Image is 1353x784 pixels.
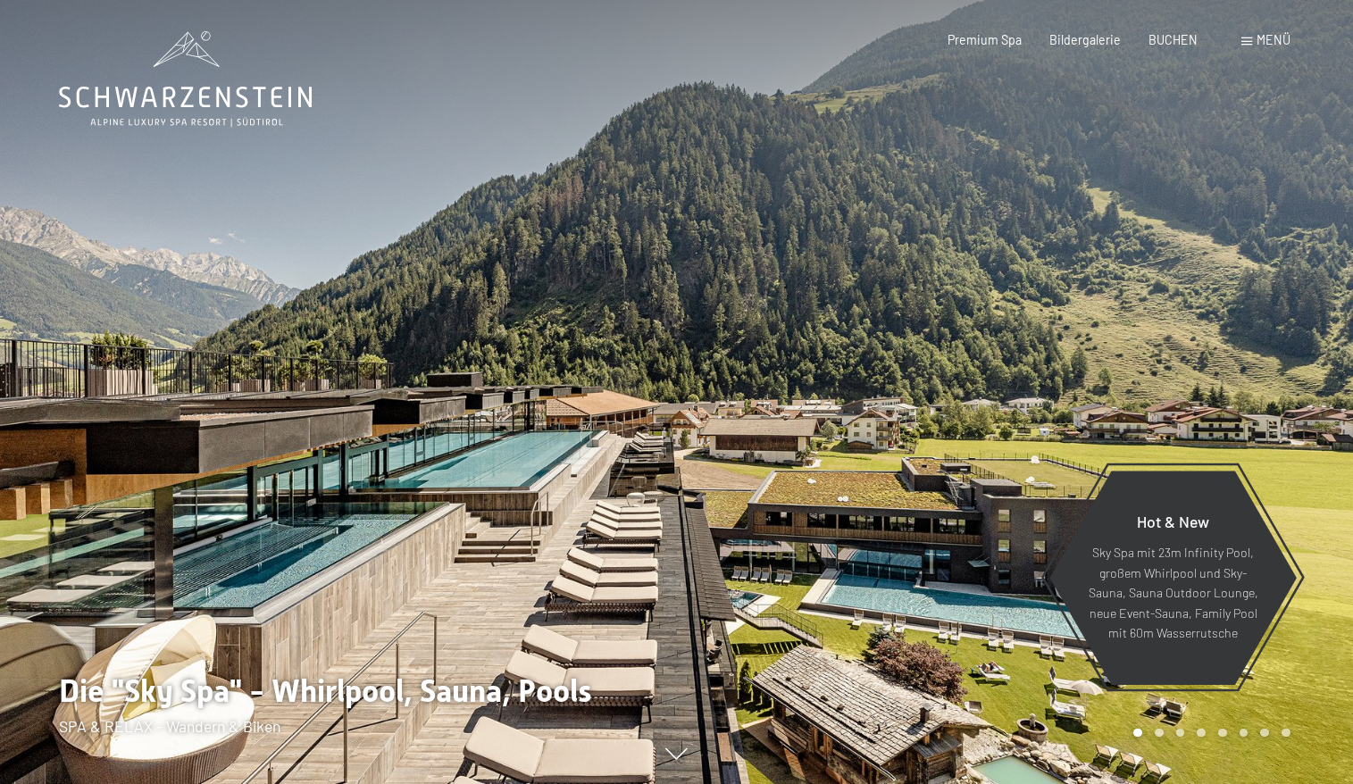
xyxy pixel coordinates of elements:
a: Hot & New Sky Spa mit 23m Infinity Pool, großem Whirlpool und Sky-Sauna, Sauna Outdoor Lounge, ne... [1048,470,1298,686]
div: Carousel Page 2 [1155,729,1164,738]
div: Carousel Page 6 [1240,729,1249,738]
div: Carousel Page 5 [1218,729,1227,738]
a: BUCHEN [1148,32,1198,47]
a: Premium Spa [948,32,1022,47]
span: Menü [1257,32,1290,47]
div: Carousel Pagination [1127,729,1290,738]
div: Carousel Page 3 [1176,729,1185,738]
div: Carousel Page 4 [1197,729,1206,738]
a: Bildergalerie [1049,32,1121,47]
div: Carousel Page 1 (Current Slide) [1133,729,1142,738]
div: Carousel Page 8 [1282,729,1290,738]
div: Carousel Page 7 [1260,729,1269,738]
span: Hot & New [1137,512,1209,531]
p: Sky Spa mit 23m Infinity Pool, großem Whirlpool und Sky-Sauna, Sauna Outdoor Lounge, neue Event-S... [1088,543,1258,644]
